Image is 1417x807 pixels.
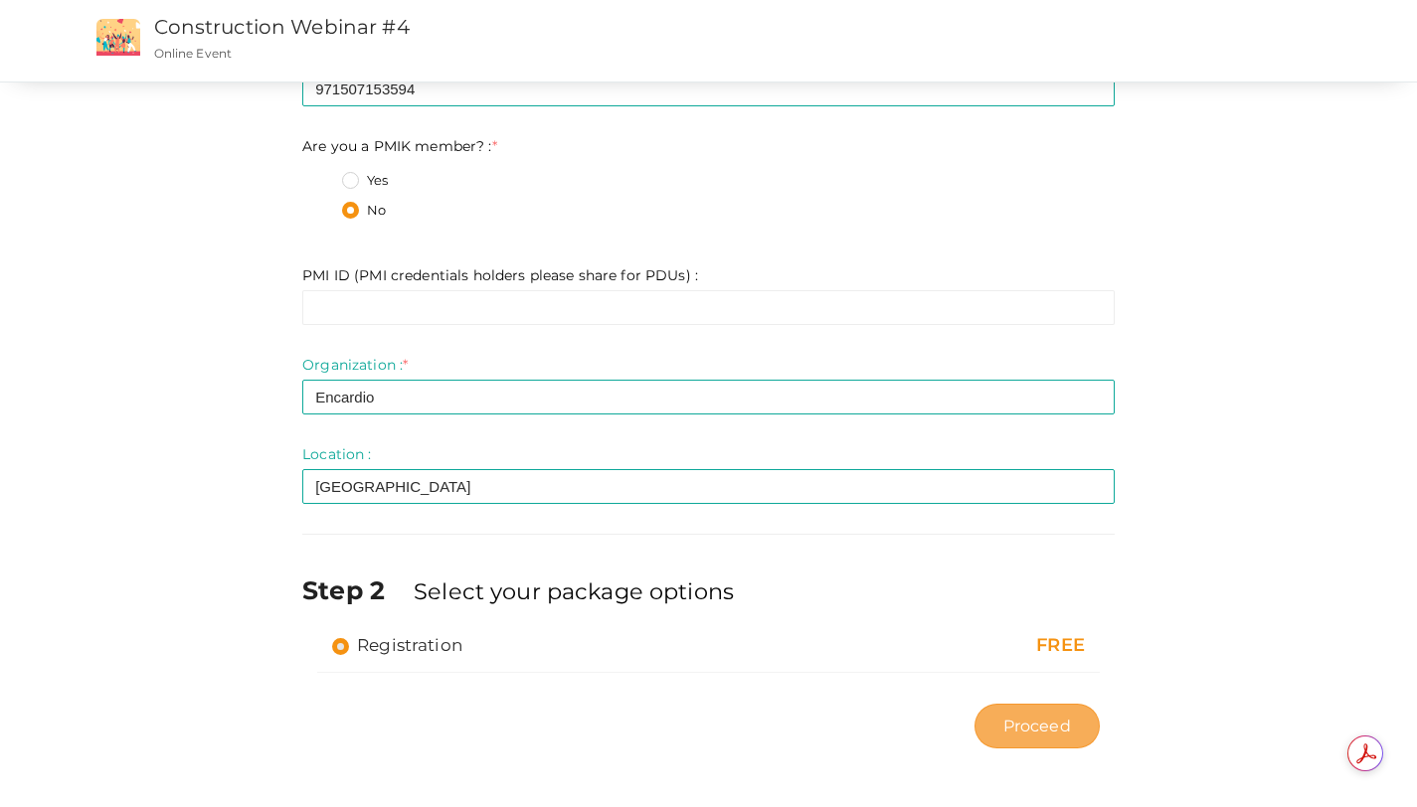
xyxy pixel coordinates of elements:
label: Organization : [302,355,408,375]
div: FREE [859,633,1085,659]
label: No [342,201,386,221]
button: Proceed [974,704,1100,748]
span: Proceed [1003,715,1071,737]
p: Online Event [154,45,863,62]
input: Enter registrant phone no here. [302,72,1115,106]
label: Location : [302,444,371,464]
img: event2.png [96,19,140,56]
label: Yes [342,171,388,191]
label: Step 2 [302,572,410,608]
label: Are you a PMIK member? : [302,136,497,156]
label: PMI ID (PMI credentials holders please share for PDUs) : [302,265,698,285]
label: Registration [332,633,462,657]
a: Construction Webinar #4 [154,15,410,39]
label: Select your package options [414,575,734,607]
